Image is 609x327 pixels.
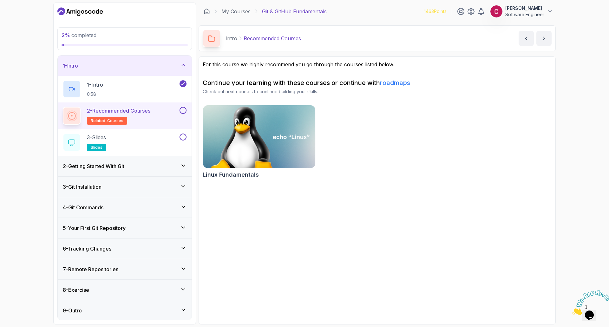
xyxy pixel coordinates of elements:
p: 1463 Points [424,8,447,15]
span: related-courses [91,118,123,123]
button: 3-Slidesslides [63,134,187,151]
h3: 7 - Remote Repositories [63,265,118,273]
button: 4-Git Commands [58,197,192,218]
button: next content [536,31,552,46]
a: Linux Fundamentals cardLinux Fundamentals [203,105,316,179]
h3: 1 - Intro [63,62,78,69]
img: user profile image [490,5,502,17]
p: 0:58 [87,91,103,97]
button: 1-Intro [58,56,192,76]
span: 1 [3,3,5,8]
span: slides [91,145,102,150]
p: Software Engineer [505,11,544,18]
button: 6-Tracking Changes [58,239,192,259]
p: 2 - Recommended Courses [87,107,150,114]
h3: 2 - Getting Started With Git [63,162,124,170]
p: Recommended Courses [244,35,301,42]
p: 1 - Intro [87,81,103,88]
button: 2-Recommended Coursesrelated-courses [63,107,187,125]
h3: 9 - Outro [63,307,82,314]
span: 2 % [62,32,70,38]
h3: 5 - Your First Git Repository [63,224,126,232]
h3: 8 - Exercise [63,286,89,294]
h3: 4 - Git Commands [63,204,103,211]
p: Git & GitHub Fundamentals [262,8,327,15]
button: 5-Your First Git Repository [58,218,192,238]
h3: 6 - Tracking Changes [63,245,111,252]
p: Check out next courses to continue building your skills. [203,88,552,95]
button: 9-Outro [58,300,192,321]
button: 8-Exercise [58,280,192,300]
button: user profile image[PERSON_NAME]Software Engineer [490,5,553,18]
h3: 3 - Git Installation [63,183,101,191]
iframe: chat widget [570,287,609,317]
a: Dashboard [57,7,103,17]
button: 7-Remote Repositories [58,259,192,279]
p: Intro [226,35,237,42]
button: previous content [519,31,534,46]
h2: Continue your learning with these courses or continue with [203,78,552,87]
p: For this course we highly recommend you go through the courses listed below. [203,61,552,68]
p: 3 - Slides [87,134,106,141]
button: 1-Intro0:58 [63,80,187,98]
p: [PERSON_NAME] [505,5,544,11]
button: 3-Git Installation [58,177,192,197]
a: Dashboard [204,8,210,15]
h2: Linux Fundamentals [203,170,259,179]
a: My Courses [221,8,251,15]
img: Linux Fundamentals card [200,104,318,170]
img: Chat attention grabber [3,3,42,28]
span: completed [62,32,96,38]
a: roadmaps [380,79,410,87]
button: 2-Getting Started With Git [58,156,192,176]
